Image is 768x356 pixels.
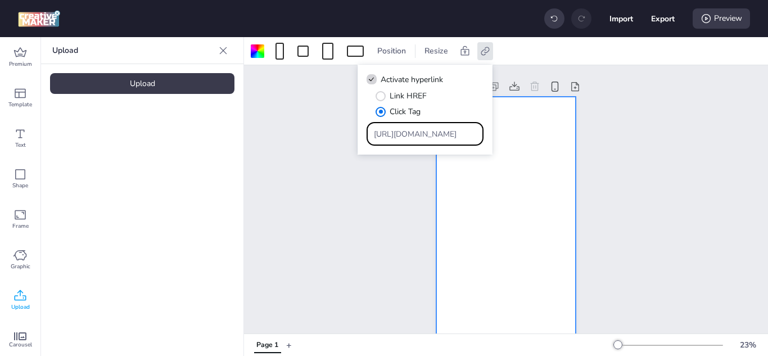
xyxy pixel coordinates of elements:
[15,141,26,150] span: Text
[249,335,286,355] div: Tabs
[422,45,450,57] span: Resize
[381,74,443,85] span: Activate hyperlink
[50,73,234,94] div: Upload
[11,262,30,271] span: Graphic
[390,106,421,118] span: Click Tag
[9,340,32,349] span: Carousel
[734,339,761,351] div: 23 %
[286,335,292,355] button: +
[609,7,633,30] button: Import
[374,128,477,140] input: Type URL
[375,45,408,57] span: Position
[256,340,278,350] div: Page 1
[9,60,32,69] span: Premium
[390,90,427,102] span: Link HREF
[12,222,29,231] span: Frame
[52,37,214,64] p: Upload
[18,10,60,27] img: logo Creative Maker
[693,8,750,29] div: Preview
[11,303,30,312] span: Upload
[651,7,675,30] button: Export
[8,100,32,109] span: Template
[12,181,28,190] span: Shape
